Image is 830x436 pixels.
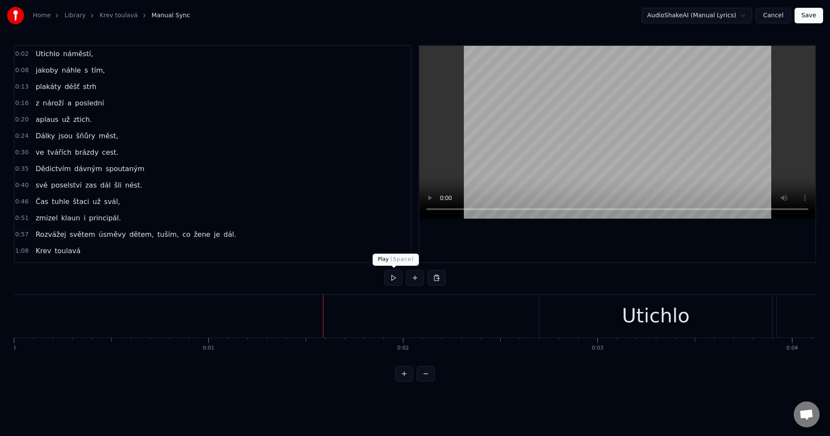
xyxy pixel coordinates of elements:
span: spoutaným [105,164,145,174]
span: Dědictvím [35,164,71,174]
span: úsměvy [98,229,127,239]
span: plakáty [35,82,62,92]
nav: breadcrumb [33,11,190,20]
span: 0:35 [15,165,29,173]
span: cest. [101,147,119,157]
span: šli [113,180,122,190]
span: toulavá [54,246,81,256]
span: dávným [73,164,103,174]
span: 0:30 [15,148,29,157]
span: jsou [57,131,73,141]
span: principál. [88,213,122,223]
a: Library [64,11,86,20]
div: Otevřený chat [794,401,820,427]
div: Play [373,254,419,266]
span: co [182,229,192,239]
span: ve [35,147,45,157]
span: zmizel [35,213,58,223]
span: náměstí, [62,49,94,59]
span: brázdy [74,147,99,157]
span: a [67,98,73,108]
span: už [61,115,71,124]
span: 0:40 [15,181,29,190]
span: nést. [124,180,143,190]
span: poselství [50,180,83,190]
button: Cancel [756,8,791,23]
span: štaci [72,197,90,207]
span: své [35,180,48,190]
div: 0:04 [786,345,798,352]
span: 0:51 [15,214,29,223]
span: tvářích [47,147,73,157]
a: Krev toulavá [99,11,137,20]
div: 0 [13,345,16,352]
span: náhle [61,65,82,75]
div: Utichlo [622,301,690,331]
span: dál [99,180,112,190]
span: 0:46 [15,197,29,206]
span: Krev [35,246,52,256]
span: aplaus [35,115,59,124]
span: světem [69,229,96,239]
span: tuhle [51,197,70,207]
span: šňůry [75,131,96,141]
span: 0:16 [15,99,29,108]
span: Rozvážej [35,229,67,239]
span: i [83,213,86,223]
span: 0:02 [15,50,29,58]
span: klaun [61,213,81,223]
span: Dálky [35,131,56,141]
span: jakoby [35,65,59,75]
a: Home [33,11,51,20]
span: strh [82,82,97,92]
div: 0:03 [592,345,603,352]
span: 0:13 [15,83,29,91]
span: Manual Sync [152,11,190,20]
span: 1:08 [15,247,29,255]
span: svál, [103,197,121,207]
span: déšť [64,82,80,92]
span: Čas [35,197,49,207]
span: žene [193,229,211,239]
div: 0:02 [397,345,409,352]
span: dál. [223,229,237,239]
span: 0:20 [15,115,29,124]
span: 0:57 [15,230,29,239]
span: Utichlo [35,49,61,59]
span: je [213,229,221,239]
span: 0:24 [15,132,29,140]
button: Save [795,8,823,23]
span: měst, [98,131,119,141]
span: ztich. [73,115,93,124]
span: s [83,65,89,75]
span: tuším, [156,229,180,239]
span: nároží [42,98,65,108]
div: 0:01 [203,345,214,352]
span: z [35,98,40,108]
span: dětem, [128,229,155,239]
span: ( Space ) [390,256,414,262]
span: poslední [74,98,105,108]
img: youka [7,7,24,24]
span: tím, [91,65,106,75]
span: 0:08 [15,66,29,75]
span: už [92,197,102,207]
span: zas [84,180,98,190]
